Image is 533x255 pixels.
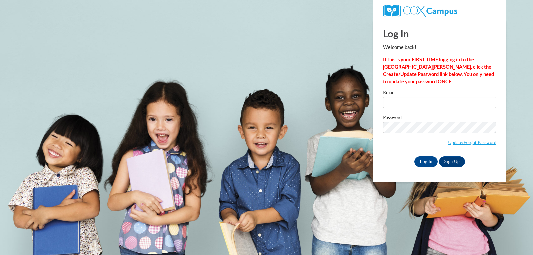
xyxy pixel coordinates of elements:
label: Email [383,90,496,97]
label: Password [383,115,496,122]
a: COX Campus [383,8,457,13]
input: Log In [414,156,438,167]
p: Welcome back! [383,44,496,51]
strong: If this is your FIRST TIME logging in to the [GEOGRAPHIC_DATA][PERSON_NAME], click the Create/Upd... [383,57,494,84]
h1: Log In [383,27,496,40]
a: Sign Up [439,156,465,167]
a: Update/Forgot Password [448,140,496,145]
img: COX Campus [383,5,457,17]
